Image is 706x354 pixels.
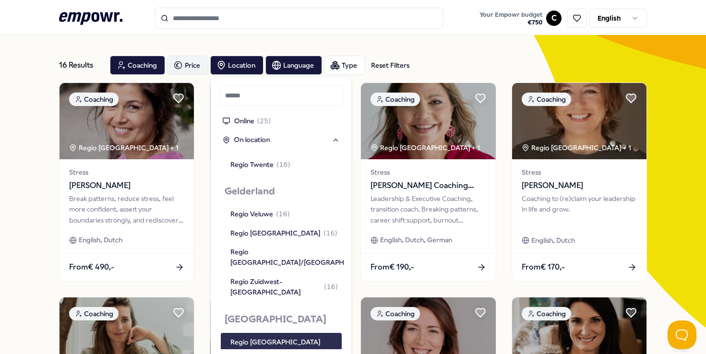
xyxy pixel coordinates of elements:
div: Regio [GEOGRAPHIC_DATA] [230,228,337,238]
div: 16 Results [59,56,102,75]
div: Coaching [522,93,571,106]
button: Language [265,56,322,75]
div: Coaching [69,93,119,106]
button: Location [210,56,263,75]
div: Leadership & Executive Coaching, transition coach. Breaking patterns, career shift support, burno... [371,193,486,225]
button: C [546,11,562,26]
button: Coaching [110,56,165,75]
div: Regio [GEOGRAPHIC_DATA] [230,337,321,347]
span: From € 490,- [69,261,114,273]
span: ( 16 ) [324,282,338,292]
iframe: Help Scout Beacon - Open [668,320,696,349]
button: Type [324,56,365,75]
span: ( 25 ) [257,116,271,126]
div: Coaching to (re)claim your leadership in life and grow. [522,193,637,225]
div: Coaching [69,307,119,320]
div: Coaching [371,93,420,106]
span: English, Dutch [531,235,575,246]
img: package image [512,83,646,159]
button: Price [167,56,208,75]
span: From € 170,- [522,261,565,273]
span: Online [234,116,254,126]
a: package imageCoachingRegio [GEOGRAPHIC_DATA] + 1Stress[PERSON_NAME]Break patterns, reduce stress,... [59,83,194,282]
span: From € 190,- [371,261,414,273]
img: package image [361,83,495,159]
span: [PERSON_NAME] [522,179,637,192]
div: Regio [GEOGRAPHIC_DATA] + 1 [522,142,631,153]
span: € 750 [479,19,542,26]
a: package imageCoachingRegio [GEOGRAPHIC_DATA] + 1Stress[PERSON_NAME] Coaching Facilitation TeamsLe... [360,83,496,282]
span: [PERSON_NAME] [69,179,184,192]
a: Your Empowr budget€750 [476,8,546,28]
span: Stress [371,167,486,177]
span: English, Dutch, German [380,235,452,245]
div: Regio Twente [230,159,290,170]
span: ( 16 ) [276,209,290,219]
div: Coaching [371,307,420,320]
div: Coaching [522,307,571,320]
span: ( 16 ) [323,228,337,238]
input: Search for products, categories or subcategories [155,8,443,29]
div: Regio Veluwe [230,209,290,219]
a: package imageCoachingRegio [GEOGRAPHIC_DATA] + 1Stress[PERSON_NAME]Coaching to (re)claim your lea... [512,83,647,282]
div: Reset Filters [371,60,409,71]
span: Stress [69,167,184,177]
div: Regio [GEOGRAPHIC_DATA] + 1 [371,142,480,153]
button: Your Empowr budget€750 [478,9,544,28]
span: Your Empowr budget [479,11,542,19]
a: package imageCoachingRegio [GEOGRAPHIC_DATA] + 5Stress[PERSON_NAME]Coaching for questions on stre... [210,83,345,282]
div: Regio [GEOGRAPHIC_DATA]/[GEOGRAPHIC_DATA] [230,247,391,268]
span: ( 16 ) [276,159,290,170]
div: Break patterns, reduce stress, feel more confident, assert your boundaries strongly, and rediscov... [69,193,184,225]
div: Regio Zuidwest-[GEOGRAPHIC_DATA] [230,276,338,298]
img: package image [60,83,194,159]
div: Regio [GEOGRAPHIC_DATA] + 1 [69,142,179,153]
span: On location [234,134,270,145]
span: English, Dutch [79,235,122,245]
span: [PERSON_NAME] Coaching Facilitation Teams [371,179,486,192]
div: Suggestions [219,149,344,349]
span: Stress [522,167,637,177]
